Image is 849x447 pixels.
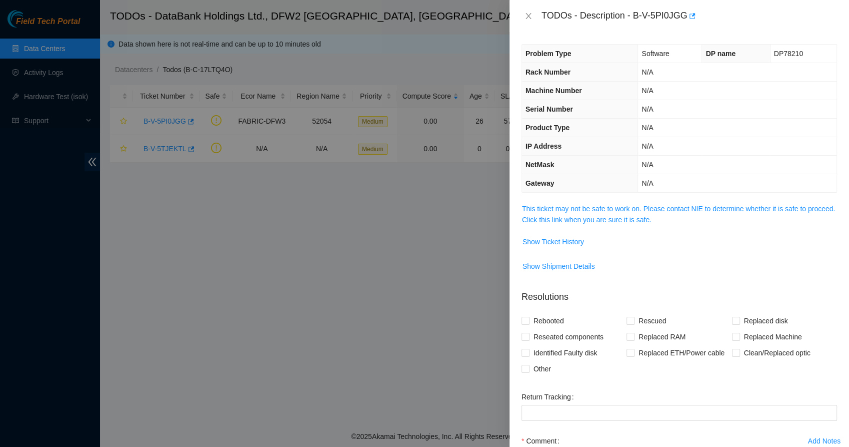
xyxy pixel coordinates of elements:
[529,313,568,329] span: Rebooted
[525,105,573,113] span: Serial Number
[524,12,532,20] span: close
[808,437,840,444] div: Add Notes
[522,236,584,247] span: Show Ticket History
[525,124,569,132] span: Product Type
[529,345,601,361] span: Identified Faulty disk
[521,12,535,21] button: Close
[740,329,806,345] span: Replaced Machine
[522,234,584,250] button: Show Ticket History
[641,87,653,95] span: N/A
[705,50,735,58] span: DP name
[522,258,595,274] button: Show Shipment Details
[740,313,792,329] span: Replaced disk
[774,50,803,58] span: DP78210
[521,389,578,405] label: Return Tracking
[641,124,653,132] span: N/A
[525,87,582,95] span: Machine Number
[525,161,554,169] span: NetMask
[634,329,689,345] span: Replaced RAM
[641,105,653,113] span: N/A
[522,261,595,272] span: Show Shipment Details
[634,313,670,329] span: Rescued
[740,345,814,361] span: Clean/Replaced optic
[521,282,837,304] p: Resolutions
[525,68,570,76] span: Rack Number
[522,205,835,224] a: This ticket may not be safe to work on. Please contact NIE to determine whether it is safe to pro...
[641,161,653,169] span: N/A
[541,8,837,24] div: TODOs - Description - B-V-5PI0JGG
[641,142,653,150] span: N/A
[525,179,554,187] span: Gateway
[641,50,669,58] span: Software
[529,329,607,345] span: Reseated components
[525,142,561,150] span: IP Address
[634,345,728,361] span: Replaced ETH/Power cable
[521,405,837,421] input: Return Tracking
[641,179,653,187] span: N/A
[529,361,555,377] span: Other
[525,50,571,58] span: Problem Type
[641,68,653,76] span: N/A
